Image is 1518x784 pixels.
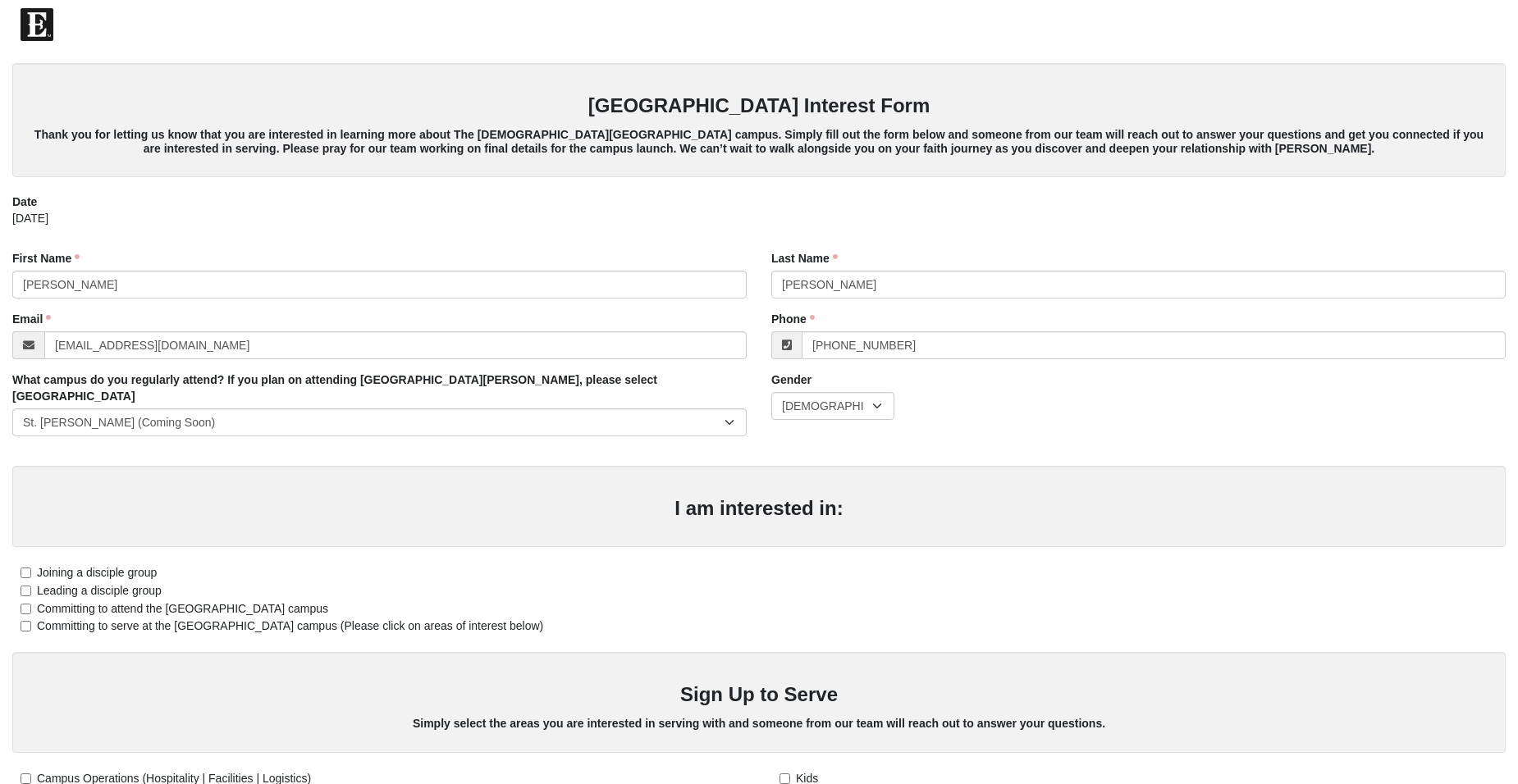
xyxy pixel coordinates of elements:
input: Joining a disciple group [21,567,31,578]
label: First Name [12,250,80,267]
span: Committing to attend the [GEOGRAPHIC_DATA] campus [37,602,328,615]
input: Committing to serve at the [GEOGRAPHIC_DATA] campus (Please click on areas of interest below) [21,621,31,631]
h3: I am interested in: [29,497,1489,521]
div: [DATE] [12,210,1506,238]
span: Leading a disciple group [37,584,162,597]
span: Joining a disciple group [37,566,157,579]
label: Email [12,311,51,327]
img: Eleven22 logo [21,8,53,41]
label: Phone [771,311,815,327]
h5: Thank you for letting us know that you are interested in learning more about The [DEMOGRAPHIC_DAT... [29,128,1489,156]
input: Kids [780,773,790,784]
label: What campus do you regularly attend? If you plan on attending [GEOGRAPHIC_DATA][PERSON_NAME], ple... [12,371,747,404]
h3: Sign Up to Serve [29,683,1489,707]
label: Gender [771,371,812,388]
h3: [GEOGRAPHIC_DATA] Interest Form [29,94,1489,118]
label: Date [12,194,37,210]
input: Campus Operations (Hospitality | Facilities | Logistics) [21,773,31,784]
span: Committing to serve at the [GEOGRAPHIC_DATA] campus (Please click on areas of interest below) [37,619,543,632]
input: Committing to attend the [GEOGRAPHIC_DATA] campus [21,604,31,614]
h5: Simply select the areas you are interested in serving with and someone from our team will reach o... [29,717,1489,731]
span: The [DEMOGRAPHIC_DATA] of Eleven22 [57,16,288,33]
label: Last Name [771,250,838,267]
input: Leading a disciple group [21,586,31,596]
